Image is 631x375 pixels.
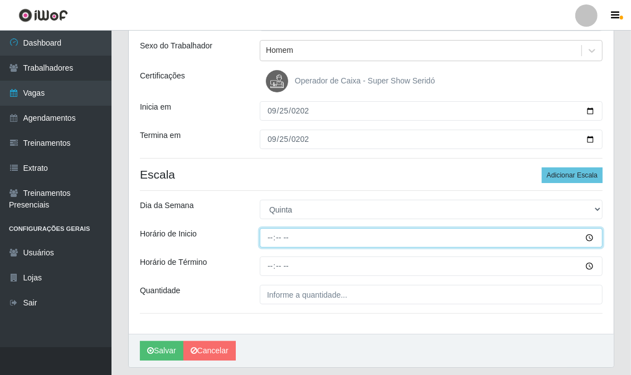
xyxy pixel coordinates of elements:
img: CoreUI Logo [18,8,68,22]
label: Sexo do Trabalhador [140,40,212,52]
label: Quantidade [140,285,180,297]
button: Salvar [140,341,183,361]
button: Adicionar Escala [542,167,603,183]
a: Cancelar [183,341,236,361]
input: 00/00/0000 [260,101,603,121]
input: 00/00/0000 [260,130,603,149]
label: Dia da Semana [140,200,194,211]
input: 00:00 [260,228,603,248]
span: Operador de Caixa - Super Show Seridó [295,76,435,85]
img: Operador de Caixa - Super Show Seridó [266,70,293,92]
input: Informe a quantidade... [260,285,603,304]
input: 00:00 [260,256,603,276]
div: Homem [266,45,293,57]
label: Termina em [140,130,181,141]
label: Horário de Término [140,256,207,268]
label: Certificações [140,70,185,82]
h4: Escala [140,167,603,181]
label: Horário de Inicio [140,228,197,240]
label: Inicia em [140,101,171,113]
